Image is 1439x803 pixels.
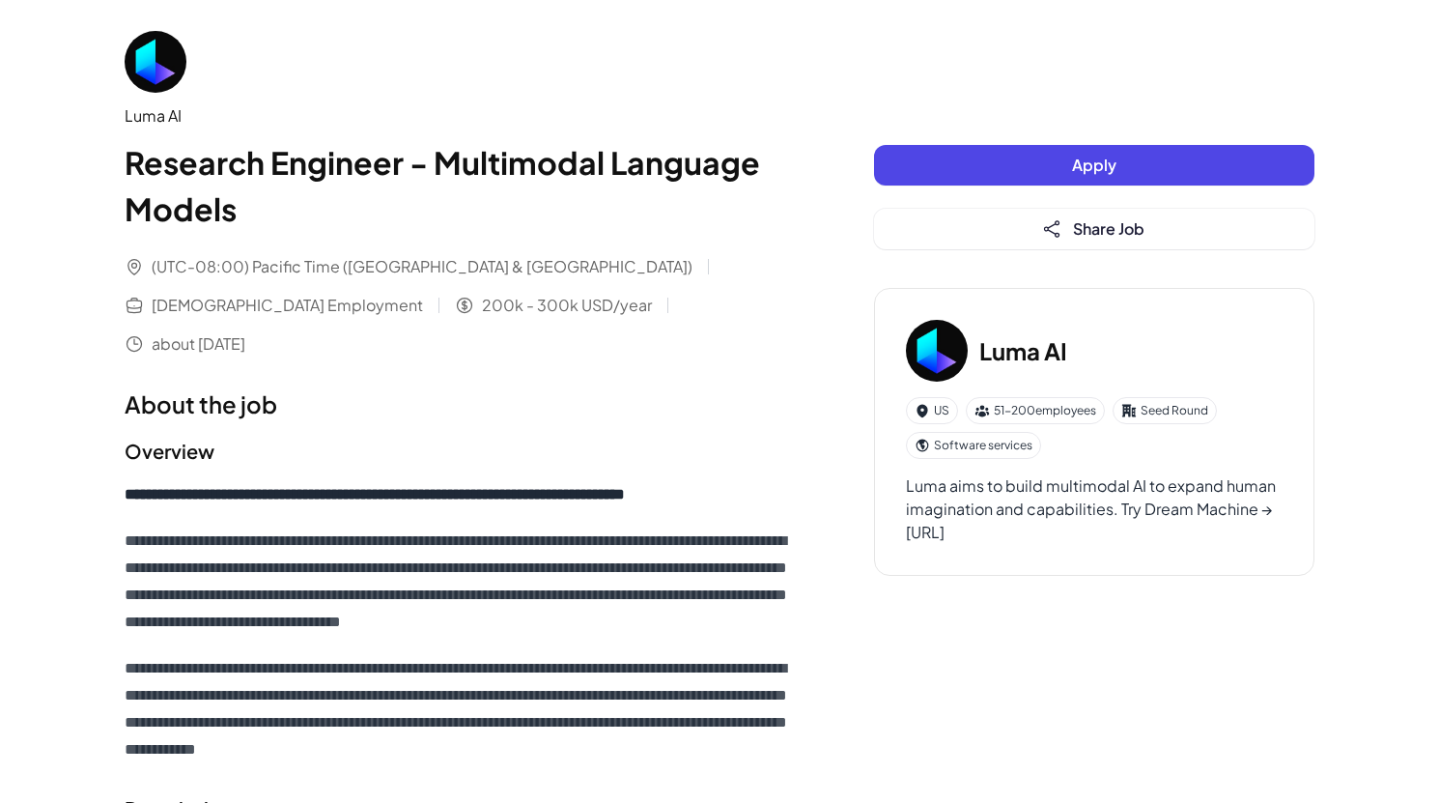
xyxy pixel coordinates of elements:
[1073,218,1144,239] span: Share Job
[906,397,958,424] div: US
[152,255,692,278] span: (UTC-08:00) Pacific Time ([GEOGRAPHIC_DATA] & [GEOGRAPHIC_DATA])
[125,437,797,466] h2: Overview
[125,387,797,421] h1: About the job
[874,209,1314,249] button: Share Job
[482,294,652,317] span: 200k - 300k USD/year
[125,139,797,232] h1: Research Engineer - Multimodal Language Models
[1113,397,1217,424] div: Seed Round
[979,333,1067,368] h3: Luma AI
[125,104,797,128] div: Luma AI
[874,145,1314,186] button: Apply
[966,397,1105,424] div: 51-200 employees
[906,432,1041,459] div: Software services
[906,320,968,382] img: Lu
[906,474,1283,544] div: Luma aims to build multimodal AI to expand human imagination and capabilities. Try Dream Machine ...
[152,332,245,356] span: about [DATE]
[152,294,423,317] span: [DEMOGRAPHIC_DATA] Employment
[125,31,186,93] img: Lu
[1072,155,1116,175] span: Apply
